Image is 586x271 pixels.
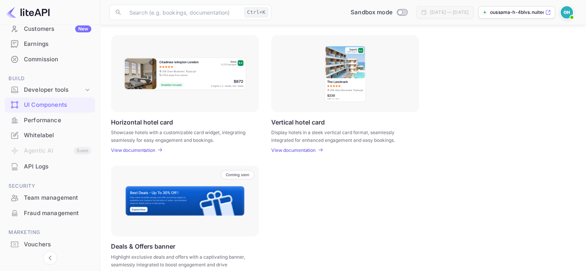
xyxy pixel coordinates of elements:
[490,9,544,16] p: oussama-h-4blvs.nuitee...
[24,209,91,218] div: Fraud management
[111,242,175,250] p: Deals & Offers banner
[5,74,95,83] span: Build
[43,251,57,265] button: Collapse navigation
[5,22,95,37] div: CustomersNew
[5,159,95,173] a: API Logs
[111,147,155,153] p: View documentation
[5,37,95,52] div: Earnings
[244,7,268,17] div: Ctrl+K
[125,5,241,20] input: Search (e.g. bookings, documentation)
[5,159,95,174] div: API Logs
[24,116,91,125] div: Performance
[24,25,91,34] div: Customers
[271,147,316,153] p: View documentation
[5,206,95,220] a: Fraud management
[5,113,95,127] a: Performance
[351,8,393,17] span: Sandbox mode
[5,128,95,142] a: Whitelabel
[5,237,95,251] a: Vouchers
[5,206,95,221] div: Fraud management
[561,6,573,19] img: Oussama H
[271,147,318,153] a: View documentation
[430,9,468,16] div: [DATE] — [DATE]
[24,101,91,109] div: UI Components
[111,147,158,153] a: View documentation
[5,52,95,67] div: Commission
[125,185,245,216] img: Banner Frame
[111,129,249,143] p: Showcase hotels with a customizable card widget, integrating seamlessly for easy engagement and b...
[5,37,95,51] a: Earnings
[5,237,95,252] div: Vouchers
[324,45,366,103] img: Vertical hotel card Frame
[5,113,95,128] div: Performance
[271,118,325,126] p: Vertical hotel card
[24,55,91,64] div: Commission
[111,118,173,126] p: Horizontal hotel card
[5,182,95,190] span: Security
[5,228,95,237] span: Marketing
[24,240,91,249] div: Vouchers
[5,98,95,112] a: UI Components
[24,131,91,140] div: Whitelabel
[226,172,249,177] p: Coming soon
[24,86,84,94] div: Developer tools
[5,52,95,66] a: Commission
[271,129,410,143] p: Display hotels in a sleek vertical card format, seamlessly integrated for enhanced engagement and...
[5,128,95,143] div: Whitelabel
[75,25,91,32] div: New
[6,6,50,19] img: LiteAPI logo
[5,190,95,205] a: Team management
[348,8,410,17] div: Switch to Production mode
[5,83,95,97] div: Developer tools
[24,40,91,49] div: Earnings
[24,162,91,171] div: API Logs
[5,22,95,36] a: CustomersNew
[24,194,91,202] div: Team management
[123,57,247,91] img: Horizontal hotel card Frame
